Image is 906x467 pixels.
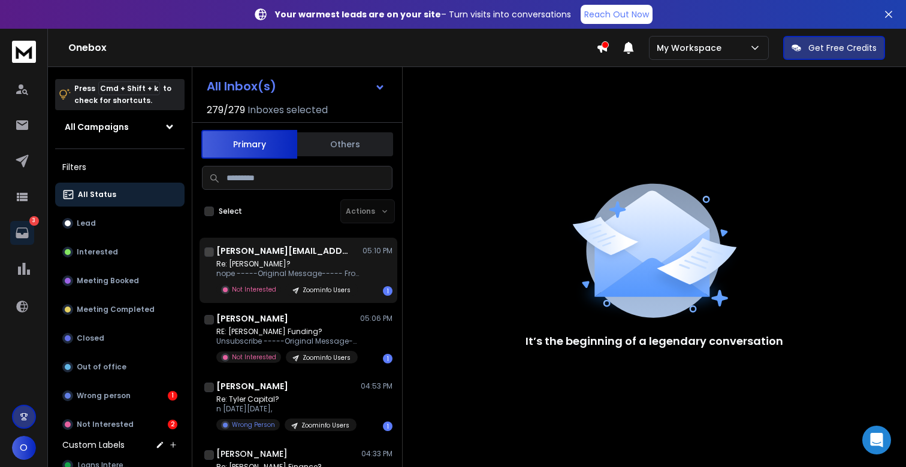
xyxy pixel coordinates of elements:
[168,391,177,401] div: 1
[216,336,360,346] p: Unsubscribe -----Original Message----- From: [PERSON_NAME]
[10,221,34,245] a: 3
[247,103,328,117] h3: Inboxes selected
[216,313,288,325] h1: [PERSON_NAME]
[216,448,288,460] h1: [PERSON_NAME]
[55,211,185,235] button: Lead
[216,395,357,404] p: Re: Tyler Capital?
[383,286,392,296] div: 1
[361,381,392,391] p: 04:53 PM
[55,269,185,293] button: Meeting Booked
[55,298,185,322] button: Meeting Completed
[303,286,351,295] p: Zoominfo Users
[77,420,134,429] p: Not Interested
[216,269,360,278] p: nope -----Original Message----- From: "[PERSON_NAME]
[219,207,242,216] label: Select
[168,420,177,429] div: 2
[98,81,160,95] span: Cmd + Shift + k
[207,103,245,117] span: 279 / 279
[275,8,441,20] strong: Your warmest leads are on your site
[55,159,185,175] h3: Filters
[216,380,288,392] h1: [PERSON_NAME]
[55,413,185,436] button: Not Interested2
[78,190,116,199] p: All Status
[197,74,395,98] button: All Inbox(s)
[808,42,877,54] p: Get Free Credits
[216,327,360,336] p: RE: [PERSON_NAME] Funding?
[65,121,129,133] h1: All Campaigns
[77,391,131,401] p: Wrong person
[232,353,276,362] p: Not Interested
[29,216,39,226] p: 3
[383,421,392,431] div: 1
[232,420,275,429] p: Wrong Person
[232,285,276,294] p: Not Interested
[275,8,571,20] p: – Turn visits into conversations
[363,246,392,256] p: 05:10 PM
[12,41,36,63] img: logo
[657,42,726,54] p: My Workspace
[12,436,36,460] button: O
[216,245,348,257] h1: [PERSON_NAME][EMAIL_ADDRESS][DOMAIN_NAME]
[55,355,185,379] button: Out of office
[77,362,126,372] p: Out of office
[74,83,171,107] p: Press to check for shortcuts.
[77,219,96,228] p: Lead
[207,80,276,92] h1: All Inbox(s)
[360,314,392,323] p: 05:06 PM
[201,130,297,159] button: Primary
[62,439,125,451] h3: Custom Labels
[55,384,185,408] button: Wrong person1
[383,354,392,363] div: 1
[55,115,185,139] button: All Campaigns
[301,421,349,430] p: Zoominfo Users
[77,305,155,314] p: Meeting Completed
[581,5,653,24] a: Reach Out Now
[303,353,351,362] p: Zoominfo Users
[526,333,783,350] p: It’s the beginning of a legendary conversation
[361,449,392,459] p: 04:33 PM
[584,8,649,20] p: Reach Out Now
[77,247,118,257] p: Interested
[862,426,891,454] div: Open Intercom Messenger
[783,36,885,60] button: Get Free Credits
[77,276,139,286] p: Meeting Booked
[55,326,185,350] button: Closed
[77,333,104,343] p: Closed
[297,131,393,157] button: Others
[216,259,360,269] p: Re: [PERSON_NAME]?
[55,240,185,264] button: Interested
[216,404,357,414] p: n [DATE][DATE],
[68,41,596,55] h1: Onebox
[55,183,185,207] button: All Status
